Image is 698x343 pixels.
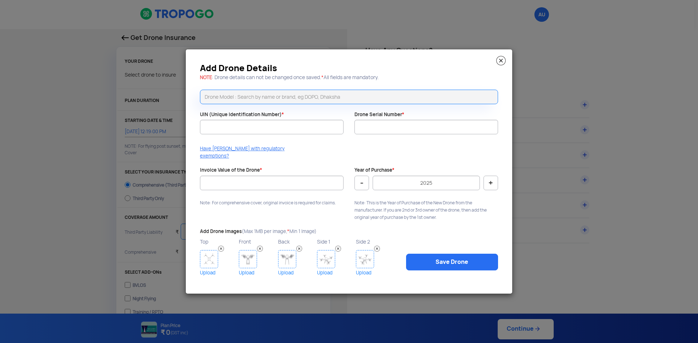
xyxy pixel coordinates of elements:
[239,268,276,277] a: Upload
[200,268,237,277] a: Upload
[317,237,354,246] p: Side 1
[496,56,506,65] img: close
[200,65,498,71] h3: Add Drone Details
[317,268,354,277] a: Upload
[354,111,404,118] label: Drone Serial Number
[200,111,284,118] label: UIN (Unique Identification Number)
[354,176,369,190] button: -
[278,250,296,268] img: Drone Image
[354,199,498,221] p: Note: This is the Year of Purchase of the New Drone from the manufacturer. If you are 2nd or 3rd ...
[239,250,257,268] img: Drone Image
[200,74,212,81] span: NOTE
[296,246,302,252] img: Remove Image
[374,246,380,252] img: Remove Image
[335,246,341,252] img: Remove Image
[200,250,218,268] img: Drone Image
[356,250,374,268] img: Drone Image
[200,199,344,207] p: Note: For comprehensive cover, original invoice is required for claims.
[356,237,393,246] p: Side 2
[484,176,498,190] button: +
[317,250,335,268] img: Drone Image
[242,228,317,234] span: (Max 1MB per image, Min 1 Image)
[200,75,498,80] h5: : Drone details can not be changed once saved. All fields are mandatory.
[406,254,498,270] a: Save Drone
[200,145,292,160] p: Have [PERSON_NAME] with regulatory exemptions?
[200,228,317,235] label: Add Drone Images
[257,246,263,252] img: Remove Image
[218,246,224,252] img: Remove Image
[278,268,315,277] a: Upload
[200,237,237,246] p: Top
[200,167,262,174] label: Invoice Value of the Drone
[356,268,393,277] a: Upload
[278,237,315,246] p: Back
[239,237,276,246] p: Front
[354,167,394,174] label: Year of Purchase
[200,90,498,104] input: Drone Model : Search by name or brand, eg DOPO, Dhaksha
